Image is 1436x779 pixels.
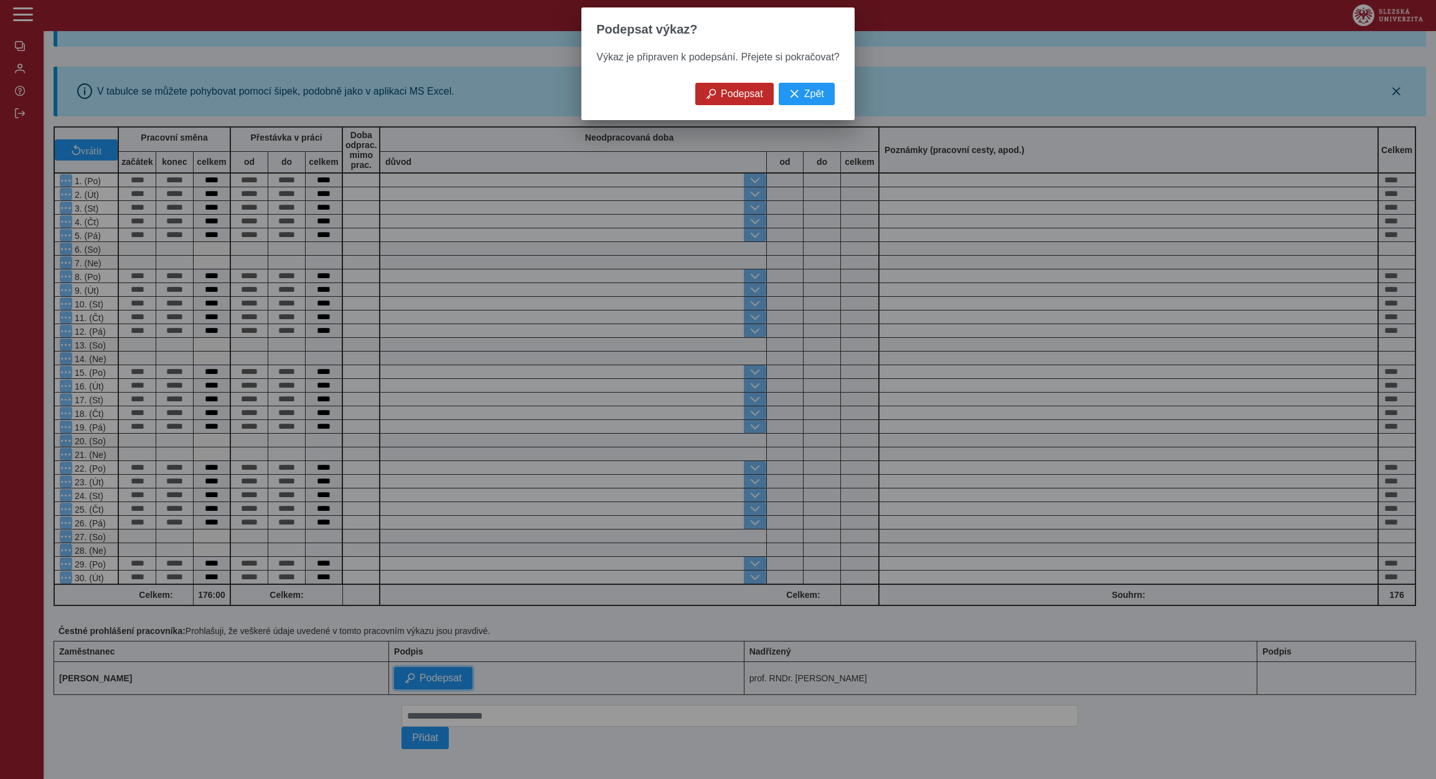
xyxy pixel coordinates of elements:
[596,52,839,62] span: Výkaz je připraven k podepsání. Přejete si pokračovat?
[779,83,835,105] button: Zpět
[596,22,697,37] span: Podepsat výkaz?
[804,88,824,100] span: Zpět
[721,88,763,100] span: Podepsat
[695,83,774,105] button: Podepsat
